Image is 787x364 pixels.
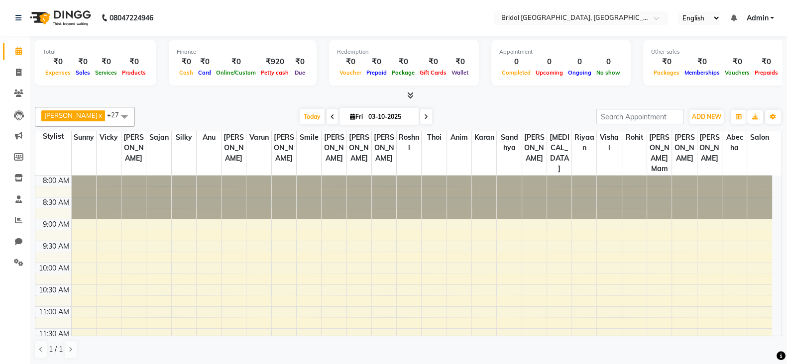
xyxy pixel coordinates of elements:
input: 2025-10-03 [365,109,415,124]
span: [PERSON_NAME] [672,131,696,165]
span: Packages [651,69,682,76]
span: Cash [177,69,196,76]
span: Products [119,69,148,76]
span: Prepaids [752,69,781,76]
input: Search Appointment [596,109,683,124]
span: [PERSON_NAME] [121,131,146,165]
div: Finance [177,48,309,56]
span: Vishal [597,131,621,154]
span: Fri [347,113,365,120]
div: ₹0 [389,56,417,68]
span: Smile [297,131,321,144]
span: [PERSON_NAME] [222,131,246,165]
div: Total [43,48,148,56]
span: Sales [73,69,93,76]
span: Expenses [43,69,73,76]
span: [PERSON_NAME] [272,131,296,165]
span: Sajan [146,131,171,144]
b: 08047224946 [110,4,153,32]
div: ₹0 [196,56,214,68]
span: [PERSON_NAME] mam [647,131,672,175]
span: No show [594,69,623,76]
span: Wallet [449,69,471,76]
div: ₹0 [93,56,119,68]
div: ₹0 [682,56,722,68]
div: 0 [533,56,565,68]
span: Anu [197,131,221,144]
span: [PERSON_NAME] [322,131,346,165]
span: Completed [499,69,533,76]
span: Prepaid [364,69,389,76]
span: [PERSON_NAME] [697,131,722,165]
span: Package [389,69,417,76]
span: Memberships [682,69,722,76]
div: Appointment [499,48,623,56]
span: Due [292,69,308,76]
div: 8:30 AM [41,197,71,208]
span: Vicky [97,131,121,144]
span: Services [93,69,119,76]
div: 10:30 AM [37,285,71,295]
span: Roshni [397,131,421,154]
span: 1 / 1 [49,344,63,355]
div: Stylist [35,131,71,142]
span: [MEDICAL_DATA] [547,131,571,175]
span: Petty cash [258,69,291,76]
div: 0 [565,56,594,68]
div: ₹0 [651,56,682,68]
span: +27 [107,111,126,119]
div: ₹0 [214,56,258,68]
span: Vouchers [722,69,752,76]
button: ADD NEW [689,110,724,124]
div: ₹0 [364,56,389,68]
a: x [98,111,102,119]
span: Karan [472,131,496,144]
div: ₹0 [417,56,449,68]
div: ₹0 [722,56,752,68]
span: [PERSON_NAME] [44,111,98,119]
div: 0 [499,56,533,68]
div: 11:30 AM [37,329,71,339]
span: [PERSON_NAME] [372,131,396,165]
div: 9:30 AM [41,241,71,252]
div: ₹0 [119,56,148,68]
div: 0 [594,56,623,68]
span: Varun [246,131,271,144]
span: Riyaan [572,131,596,154]
span: Voucher [337,69,364,76]
span: Admin [746,13,768,23]
span: Sunny [72,131,96,144]
div: 10:00 AM [37,263,71,273]
span: salon [747,131,772,144]
span: Sandhya [497,131,521,154]
span: Rohit [622,131,647,144]
span: Upcoming [533,69,565,76]
span: [PERSON_NAME] [347,131,371,165]
div: ₹0 [449,56,471,68]
div: ₹920 [258,56,291,68]
div: 11:00 AM [37,307,71,317]
span: Thoi [422,131,446,144]
span: Abecha [722,131,747,154]
div: 9:00 AM [41,219,71,230]
div: ₹0 [752,56,781,68]
div: ₹0 [291,56,309,68]
div: ₹0 [73,56,93,68]
span: Gift Cards [417,69,449,76]
img: logo [25,4,94,32]
span: Anim [447,131,471,144]
div: ₹0 [337,56,364,68]
span: ADD NEW [692,113,721,120]
div: ₹0 [43,56,73,68]
span: Silky [172,131,196,144]
span: Today [300,109,325,124]
div: Redemption [337,48,471,56]
span: Online/Custom [214,69,258,76]
span: [PERSON_NAME] [522,131,547,165]
div: 8:00 AM [41,176,71,186]
span: Ongoing [565,69,594,76]
div: ₹0 [177,56,196,68]
span: Card [196,69,214,76]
